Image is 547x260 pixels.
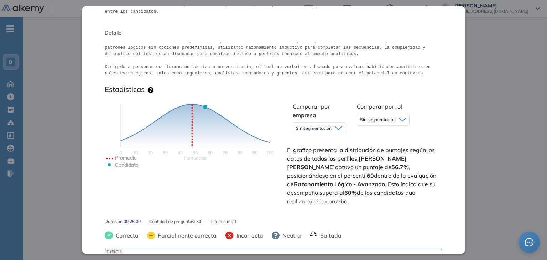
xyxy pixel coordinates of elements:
[360,117,396,123] span: Sin segmentación
[105,29,442,37] span: Detalle
[359,155,407,162] strong: [PERSON_NAME]
[367,172,374,179] strong: 60
[296,125,332,131] span: Sin segmentación
[525,238,533,246] span: message
[105,249,123,254] span: DIFÍCIL
[238,150,243,155] text: 80
[280,231,301,240] span: Neutra
[115,155,137,161] text: Promedio
[287,146,441,206] span: El gráfico presenta la distribución de puntajes según los datos . obtuvo un puntaje de , posicion...
[163,150,168,155] text: 30
[304,155,357,162] strong: de todos los perfiles
[223,150,228,155] text: 70
[357,103,402,110] span: Comparar por rol
[184,155,207,161] text: Scores
[193,150,198,155] text: 50
[113,231,139,240] span: Correcta
[391,163,409,171] strong: 56.7%
[149,218,196,225] span: Cantidad de preguntas:
[234,231,263,240] span: Incorrecta
[178,150,183,155] text: 40
[119,150,122,155] text: 0
[155,231,217,240] span: Parcialmente correcta
[115,162,139,168] text: Candidato
[287,163,335,171] strong: [PERSON_NAME]
[344,189,357,196] strong: 60%
[196,218,201,225] span: 30
[317,231,342,240] span: Saltada
[293,103,330,119] span: Comparar por empresa
[105,218,124,225] span: Duración :
[133,150,138,155] text: 10
[210,218,234,225] span: Tier mínimo
[266,150,274,155] text: 100
[252,150,257,155] text: 90
[208,150,213,155] text: 60
[148,150,153,155] text: 20
[294,181,385,188] strong: Razonamiento Lógico - Avanzado
[124,218,141,225] span: 00:25:00
[105,42,442,77] pre: Presenta 30 fichas de dominó con patrones de puntos en ambos extremos. Los participantes deben id...
[234,218,237,225] span: 1
[105,85,145,94] h3: Estadísticas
